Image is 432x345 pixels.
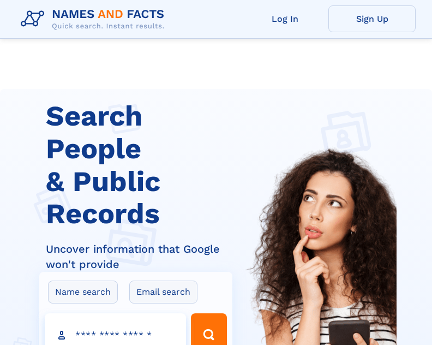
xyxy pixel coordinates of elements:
[328,5,416,32] a: Sign Up
[16,4,173,34] img: Logo Names and Facts
[48,281,118,304] label: Name search
[46,241,239,272] div: Uncover information that Google won't provide
[241,5,328,32] a: Log In
[129,281,197,304] label: Email search
[46,100,239,230] h1: Search People & Public Records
